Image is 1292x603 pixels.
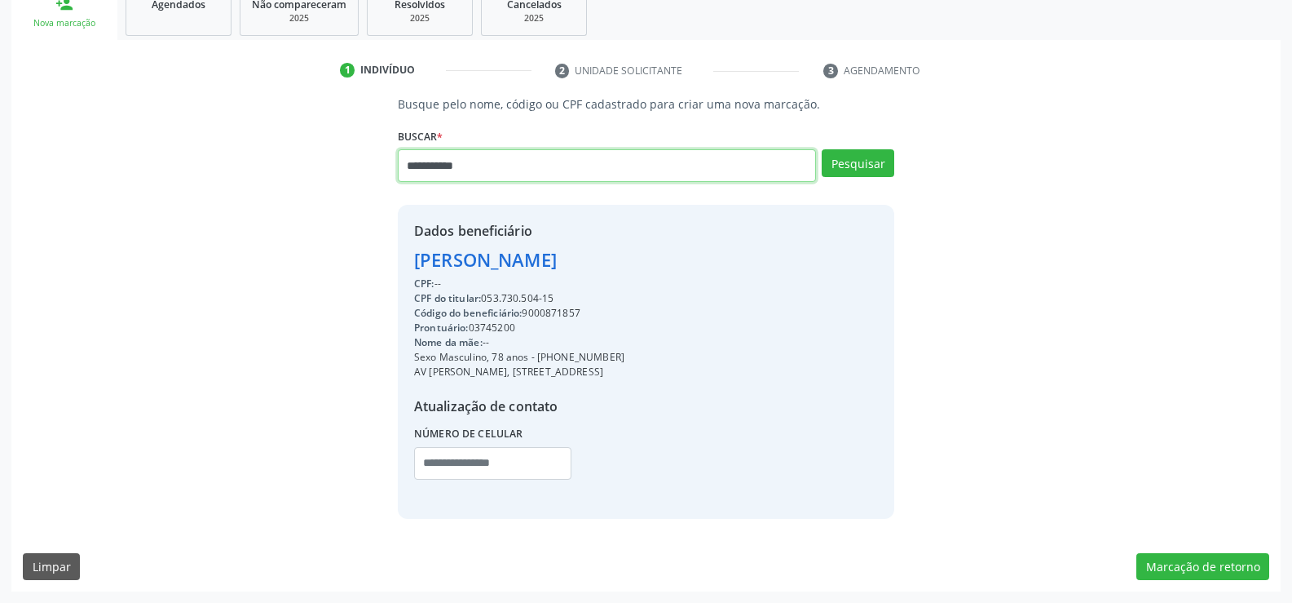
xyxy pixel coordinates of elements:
[340,63,355,78] div: 1
[23,17,106,29] div: Nova marcação
[23,553,80,581] button: Limpar
[414,246,624,273] div: [PERSON_NAME]
[414,397,624,416] div: Atualização de contato
[414,277,434,290] span: CPF:
[414,291,624,306] div: 053.730.504-15
[414,422,523,447] label: Número de celular
[398,95,894,113] p: Busque pelo nome, código ou CPF cadastrado para criar uma nova marcação.
[414,306,624,321] div: 9000871857
[1136,553,1269,581] button: Marcação de retorno
[414,291,481,305] span: CPF do titular:
[414,350,624,365] div: Sexo Masculino, 78 anos - [PHONE_NUMBER]
[414,306,522,320] span: Código do beneficiário:
[414,335,624,350] div: --
[414,321,469,335] span: Prontuário:
[414,277,624,291] div: --
[822,149,894,177] button: Pesquisar
[414,365,624,379] div: AV [PERSON_NAME], [STREET_ADDRESS]
[379,12,461,24] div: 2025
[398,124,443,149] label: Buscar
[414,321,624,335] div: 03745200
[360,63,415,78] div: Indivíduo
[493,12,575,24] div: 2025
[252,12,346,24] div: 2025
[414,221,624,241] div: Dados beneficiário
[414,335,483,349] span: Nome da mãe:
